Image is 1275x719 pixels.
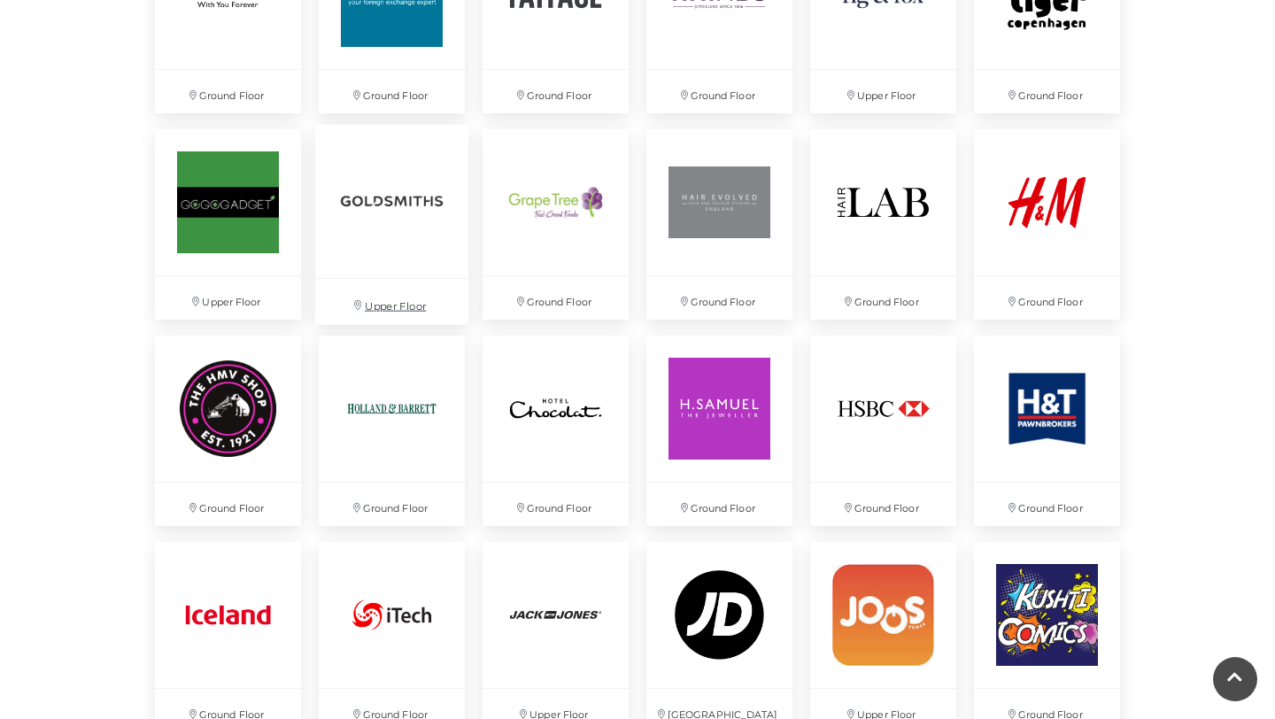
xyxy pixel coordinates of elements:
[965,120,1129,329] a: Ground Floor
[974,483,1120,526] p: Ground Floor
[483,276,629,320] p: Ground Floor
[646,276,792,320] p: Ground Floor
[974,70,1120,113] p: Ground Floor
[646,483,792,526] p: Ground Floor
[801,120,965,329] a: Ground Floor
[810,276,956,320] p: Ground Floor
[310,327,474,535] a: Ground Floor
[637,327,801,535] a: Ground Floor
[974,276,1120,320] p: Ground Floor
[155,483,301,526] p: Ground Floor
[155,276,301,320] p: Upper Floor
[965,327,1129,535] a: Ground Floor
[810,70,956,113] p: Upper Floor
[155,70,301,113] p: Ground Floor
[319,483,465,526] p: Ground Floor
[810,483,956,526] p: Ground Floor
[801,327,965,535] a: Ground Floor
[315,279,468,324] p: Upper Floor
[319,70,465,113] p: Ground Floor
[305,115,477,334] a: Upper Floor
[646,129,792,275] img: Hair Evolved at Festival Place, Basingstoke
[146,120,310,329] a: Upper Floor
[474,327,637,535] a: Ground Floor
[474,120,637,329] a: Ground Floor
[646,70,792,113] p: Ground Floor
[146,327,310,535] a: Ground Floor
[637,120,801,329] a: Hair Evolved at Festival Place, Basingstoke Ground Floor
[483,70,629,113] p: Ground Floor
[483,483,629,526] p: Ground Floor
